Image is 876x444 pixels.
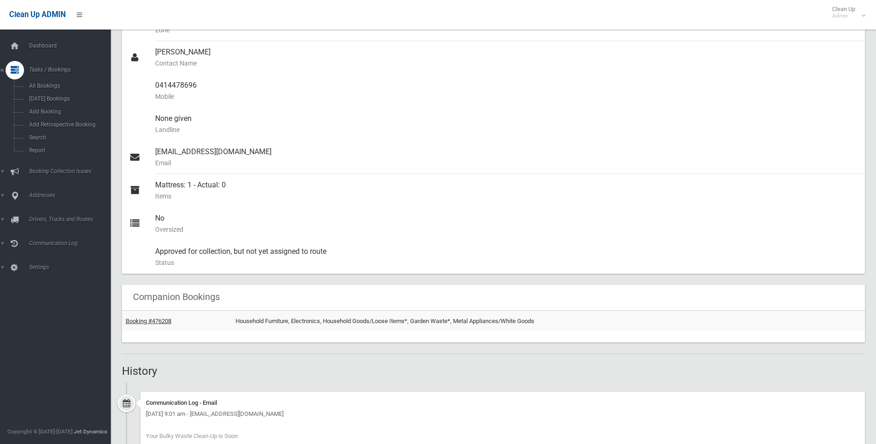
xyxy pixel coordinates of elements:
[155,58,858,69] small: Contact Name
[232,311,865,331] td: Household Furniture, Electronics, Household Goods/Loose Items*, Garden Waste*, Metal Appliances/W...
[832,12,855,19] small: Admin
[26,216,118,222] span: Drivers, Trucks and Routes
[26,192,118,198] span: Addresses
[26,108,110,115] span: Add Booking
[155,108,858,141] div: None given
[122,365,865,377] h2: History
[155,207,858,240] div: No
[26,168,118,174] span: Booking Collection Issues
[26,66,118,73] span: Tasks / Bookings
[26,240,118,246] span: Communication Log
[26,121,110,128] span: Add Retrospective Booking
[828,6,864,19] span: Clean Up
[155,257,858,268] small: Status
[155,91,858,102] small: Mobile
[155,24,858,36] small: Zone
[155,240,858,274] div: Approved for collection, but not yet assigned to route
[126,318,171,324] a: Booking #476208
[9,10,66,19] span: Clean Up ADMIN
[146,408,859,420] div: [DATE] 9:01 am - [EMAIL_ADDRESS][DOMAIN_NAME]
[74,428,107,435] strong: Jet Dynamics
[122,141,865,174] a: [EMAIL_ADDRESS][DOMAIN_NAME]Email
[122,288,231,306] header: Companion Bookings
[26,96,110,102] span: [DATE] Bookings
[155,74,858,108] div: 0414478696
[7,428,72,435] span: Copyright © [DATE]-[DATE]
[155,124,858,135] small: Landline
[155,191,858,202] small: Items
[155,41,858,74] div: [PERSON_NAME]
[26,264,118,270] span: Settings
[26,147,110,154] span: Report
[26,134,110,141] span: Search
[26,42,118,49] span: Dashboard
[155,174,858,207] div: Mattress: 1 - Actual: 0
[146,432,238,439] span: Your Bulky Waste Clean-Up is Soon
[26,83,110,89] span: All Bookings
[146,397,859,408] div: Communication Log - Email
[155,157,858,168] small: Email
[155,224,858,235] small: Oversized
[155,141,858,174] div: [EMAIL_ADDRESS][DOMAIN_NAME]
